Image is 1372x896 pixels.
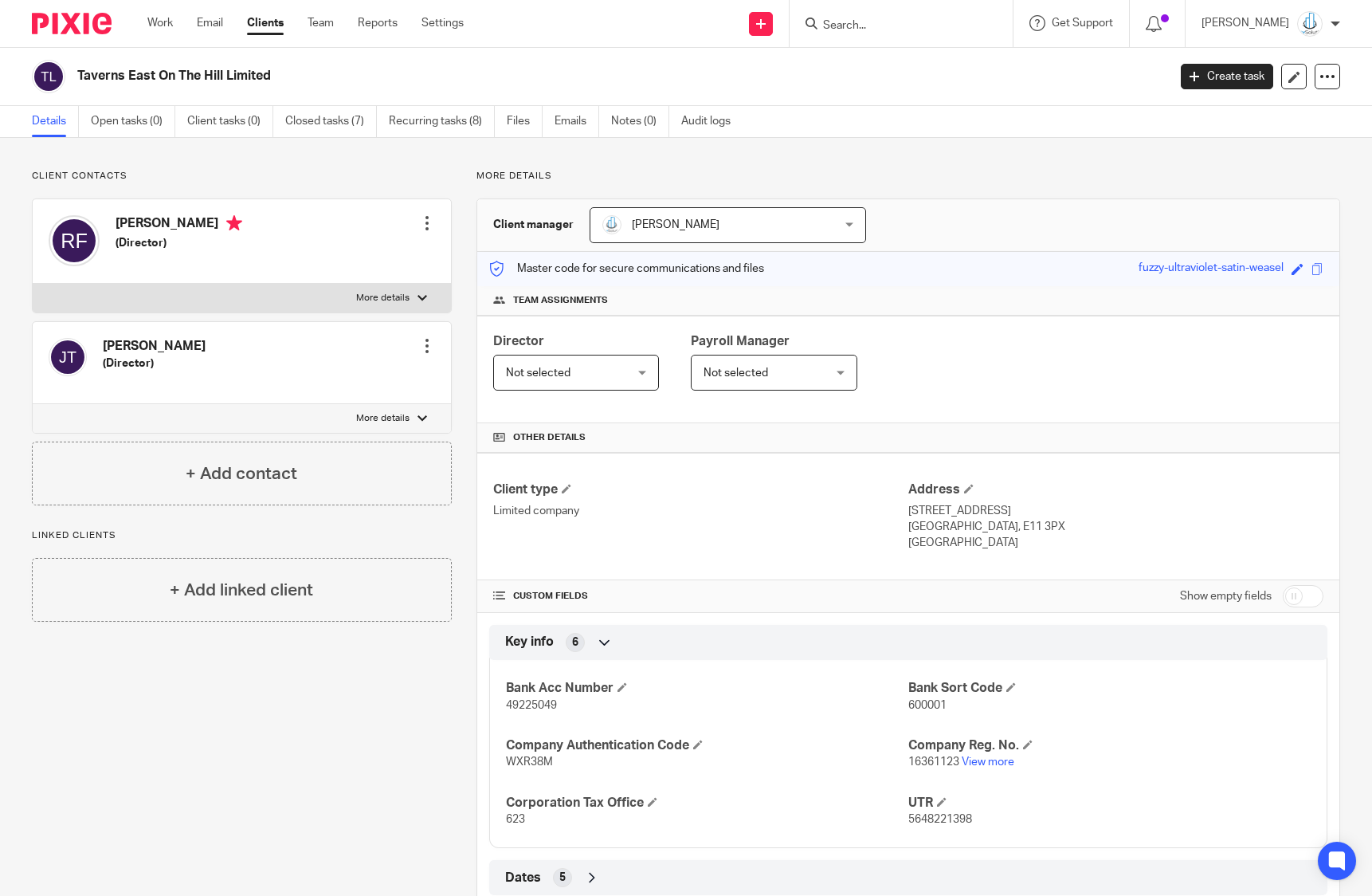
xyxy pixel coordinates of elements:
[602,215,621,234] img: Logo_PNG.png
[285,106,377,137] a: Closed tasks (7)
[356,292,410,305] p: More details
[170,578,313,603] h4: + Add linked client
[247,15,284,31] a: Clients
[389,106,495,137] a: Recurring tasks (8)
[493,590,908,603] h4: CUSTOM FIELDS
[908,814,972,825] span: 5648221398
[1139,260,1284,278] div: fuzzy-ultraviolet-satin-weasel
[116,215,242,235] h4: [PERSON_NAME]
[32,13,112,34] img: Pixie
[226,215,242,231] i: Primary
[513,431,586,444] span: Other details
[49,338,87,376] img: svg%3E
[908,519,1323,535] p: [GEOGRAPHIC_DATA], E11 3PX
[476,170,1340,183] p: More details
[147,15,173,31] a: Work
[506,756,553,768] span: WXR38M
[1201,15,1289,31] p: [PERSON_NAME]
[49,215,100,266] img: svg%3E
[91,106,175,137] a: Open tasks (0)
[908,481,1323,498] h4: Address
[908,756,959,768] span: 16361123
[572,635,578,650] span: 6
[506,700,557,711] span: 49225049
[308,15,334,31] a: Team
[493,481,908,498] h4: Client type
[421,15,464,31] a: Settings
[505,870,541,886] span: Dates
[505,634,554,650] span: Key info
[821,19,965,33] input: Search
[186,462,297,486] h4: + Add contact
[506,367,570,379] span: Not selected
[32,170,452,183] p: Client contacts
[489,261,764,277] p: Master code for secure communications and files
[187,106,273,137] a: Client tasks (0)
[908,503,1323,519] p: [STREET_ADDRESS]
[908,680,1311,697] h4: Bank Sort Code
[493,335,544,348] span: Director
[555,106,599,137] a: Emails
[32,60,65,93] img: svg%3E
[559,870,566,886] span: 5
[358,15,398,31] a: Reports
[908,795,1311,812] h4: UTR
[197,15,223,31] a: Email
[908,535,1323,551] p: [GEOGRAPHIC_DATA]
[116,235,242,251] h5: (Director)
[493,503,908,519] p: Limited company
[611,106,669,137] a: Notes (0)
[513,294,608,307] span: Team assignments
[32,106,79,137] a: Details
[1181,64,1273,89] a: Create task
[507,106,543,137] a: Files
[632,219,719,230] span: [PERSON_NAME]
[103,338,206,355] h4: [PERSON_NAME]
[681,106,743,137] a: Audit logs
[493,217,574,233] h3: Client manager
[356,412,410,425] p: More details
[704,367,768,379] span: Not selected
[506,795,908,812] h4: Corporation Tax Office
[77,68,941,84] h2: Taverns East On The Hill Limited
[691,335,790,348] span: Payroll Manager
[908,737,1311,754] h4: Company Reg. No.
[32,529,452,542] p: Linked clients
[103,356,206,371] h5: (Director)
[506,680,908,697] h4: Bank Acc Number
[908,700,947,711] span: 600001
[1180,588,1272,604] label: Show empty fields
[1297,11,1323,37] img: Logo_PNG.png
[506,814,525,825] span: 623
[962,756,1014,768] a: View more
[506,737,908,754] h4: Company Authentication Code
[1052,18,1113,29] span: Get Support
